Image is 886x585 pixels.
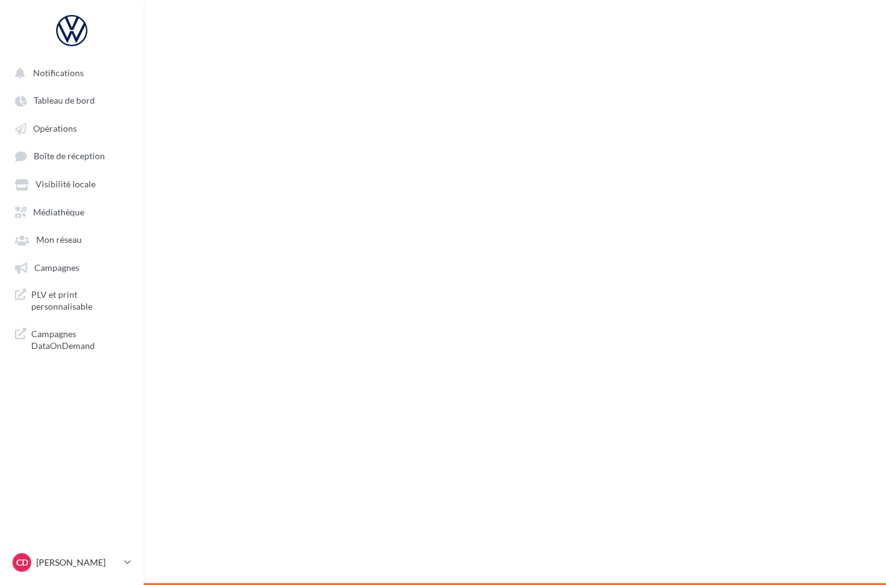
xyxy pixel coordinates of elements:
span: Notifications [33,67,84,78]
span: Visibilité locale [36,179,96,190]
p: [PERSON_NAME] [36,556,119,569]
span: Boîte de réception [34,151,105,162]
span: CD [16,556,28,569]
span: Campagnes DataOnDemand [31,328,129,352]
span: Médiathèque [33,207,84,217]
span: Opérations [33,123,77,134]
button: Notifications [7,61,131,84]
a: Boîte de réception [7,144,136,167]
a: Visibilité locale [7,172,136,195]
span: Campagnes [34,262,79,273]
span: Tableau de bord [34,96,95,106]
a: Campagnes [7,256,136,278]
a: PLV et print personnalisable [7,283,136,318]
span: PLV et print personnalisable [31,288,129,313]
a: Campagnes DataOnDemand [7,323,136,357]
a: Médiathèque [7,200,136,223]
a: CD [PERSON_NAME] [10,551,134,574]
a: Mon réseau [7,228,136,250]
a: Tableau de bord [7,89,136,111]
span: Mon réseau [36,235,82,245]
a: Opérations [7,117,136,139]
